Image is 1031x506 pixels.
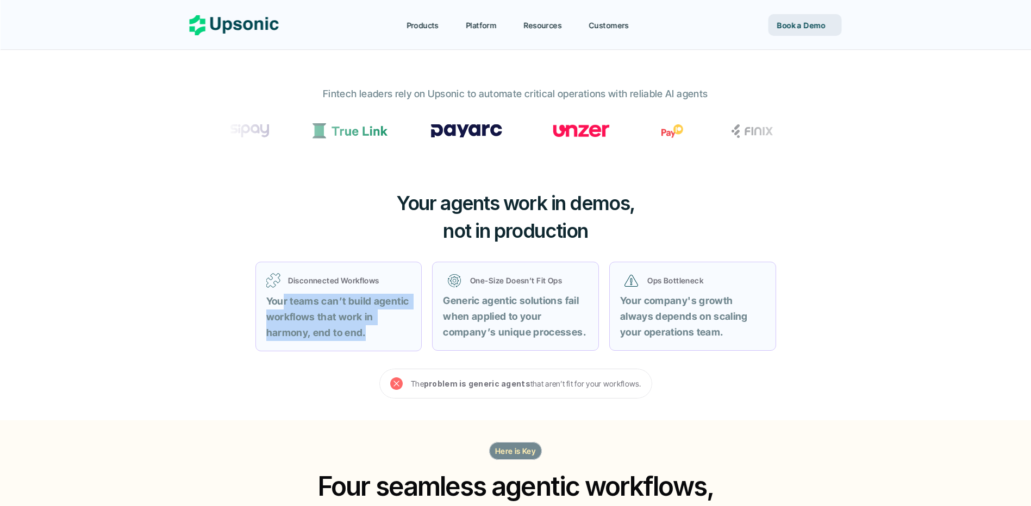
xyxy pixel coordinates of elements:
a: Book a Demo [768,14,842,36]
strong: Your teams can’t build agentic workflows that work in harmony, end to end. [266,295,411,338]
a: Products [400,15,457,35]
p: Here is Key [495,445,536,457]
p: Customers [589,20,629,31]
span: Your agents work in demos, [396,191,635,215]
p: Ops Bottleneck [647,275,760,286]
p: Resources [524,20,562,31]
p: Fintech leaders rely on Upsonic to automate critical operations with reliable AI agents [323,86,708,102]
strong: Generic agentic solutions fail when applied to your company’s unique processes. [443,295,586,338]
p: The that aren’t fit for your workflows. [411,377,641,390]
strong: Your company's growth always depends on scaling your operations team. [620,295,750,338]
p: Platform [466,20,496,31]
p: Book a Demo [777,20,826,31]
strong: problem is generic agents [424,379,530,388]
span: not in production [443,219,588,243]
p: One-Size Doesn’t Fit Ops [470,275,583,286]
p: Disconnected Workflows [288,275,411,286]
p: Products [407,20,439,31]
